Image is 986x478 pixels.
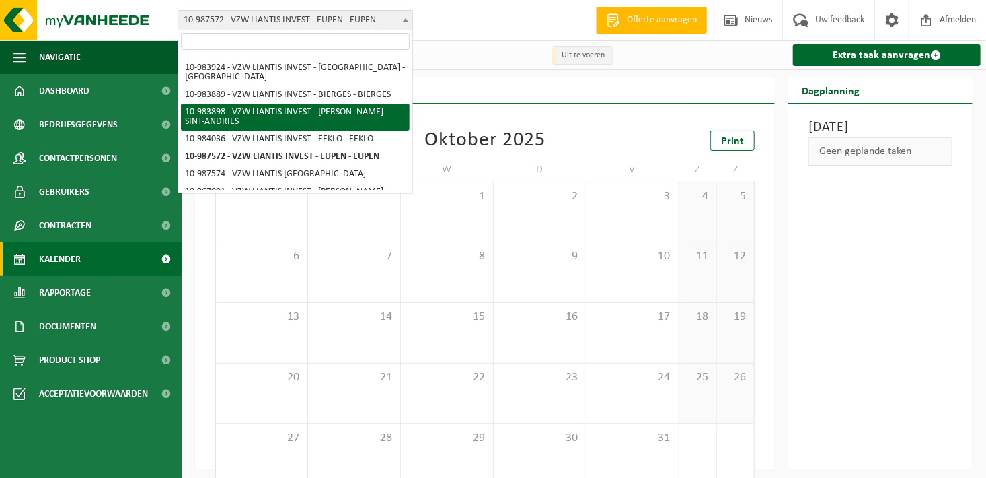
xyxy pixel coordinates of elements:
[623,13,700,27] span: Offerte aanvragen
[500,431,579,446] span: 30
[223,310,301,325] span: 13
[181,166,410,183] li: 10-987574 - VZW LIANTIS [GEOGRAPHIC_DATA]
[686,189,710,204] span: 4
[39,242,81,276] span: Kalender
[39,141,117,175] span: Contactpersonen
[181,86,410,104] li: 10-983889 - VZW LIANTIS INVEST - BIERGES - BIERGES
[39,74,89,108] span: Dashboard
[593,310,672,325] span: 17
[39,343,100,377] span: Product Shop
[724,310,747,325] span: 19
[717,158,755,182] td: Z
[408,370,486,385] span: 22
[500,189,579,204] span: 2
[408,189,486,204] span: 1
[39,40,81,74] span: Navigatie
[500,310,579,325] span: 16
[552,46,613,65] li: Uit te voeren
[808,117,952,137] h3: [DATE]
[721,136,744,147] span: Print
[315,431,393,446] span: 28
[808,137,952,166] div: Geen geplande taken
[596,7,707,34] a: Offerte aanvragen
[401,158,494,182] td: W
[500,249,579,264] span: 9
[686,249,710,264] span: 11
[724,249,747,264] span: 12
[408,249,486,264] span: 8
[586,158,679,182] td: V
[39,377,148,411] span: Acceptatievoorwaarden
[181,104,410,131] li: 10-983898 - VZW LIANTIS INVEST - [PERSON_NAME] - SINT-ANDRIES
[593,370,672,385] span: 24
[223,431,301,446] span: 27
[593,189,672,204] span: 3
[424,131,545,151] div: Oktober 2025
[315,249,393,264] span: 7
[181,131,410,148] li: 10-984036 - VZW LIANTIS INVEST - EEKLO - EEKLO
[39,108,118,141] span: Bedrijfsgegevens
[679,158,717,182] td: Z
[315,310,393,325] span: 14
[39,175,89,209] span: Gebruikers
[223,370,301,385] span: 20
[686,370,710,385] span: 25
[39,209,91,242] span: Contracten
[408,310,486,325] span: 15
[500,370,579,385] span: 23
[788,77,873,103] h2: Dagplanning
[724,189,747,204] span: 5
[39,276,91,310] span: Rapportage
[178,11,412,30] span: 10-987572 - VZW LIANTIS INVEST - EUPEN - EUPEN
[181,183,410,210] li: 10-967091 - VZW LIANTIS INVEST - [PERSON_NAME] - SINT-ANDRIES
[593,249,672,264] span: 10
[315,370,393,385] span: 21
[710,131,755,151] a: Print
[724,370,747,385] span: 26
[686,310,710,325] span: 18
[181,148,410,166] li: 10-987572 - VZW LIANTIS INVEST - EUPEN - EUPEN
[39,310,96,343] span: Documenten
[181,59,410,86] li: 10-983924 - VZW LIANTIS INVEST - [GEOGRAPHIC_DATA] - [GEOGRAPHIC_DATA]
[223,249,301,264] span: 6
[408,431,486,446] span: 29
[793,44,981,66] a: Extra taak aanvragen
[178,10,413,30] span: 10-987572 - VZW LIANTIS INVEST - EUPEN - EUPEN
[593,431,672,446] span: 31
[494,158,586,182] td: D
